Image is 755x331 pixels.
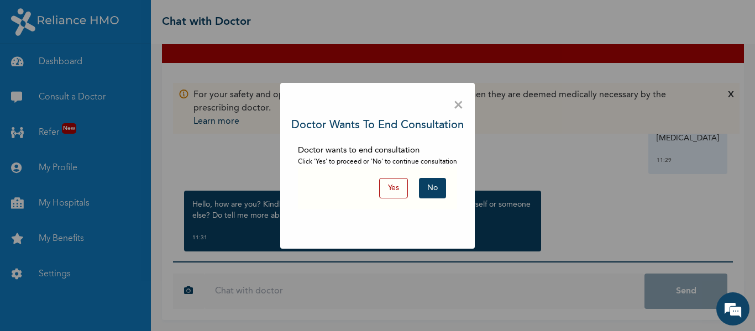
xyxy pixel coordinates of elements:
[64,106,153,218] span: We're online!
[298,157,457,167] p: Click 'Yes' to proceed or 'No' to continue consultation
[6,294,108,302] span: Conversation
[181,6,208,32] div: Minimize live chat window
[20,55,45,83] img: d_794563401_company_1708531726252_794563401
[6,236,211,275] textarea: Type your message and hit 'Enter'
[108,275,211,309] div: FAQs
[379,178,408,198] button: Yes
[57,62,186,76] div: Chat with us now
[298,145,457,157] p: Doctor wants to end consultation
[291,117,464,134] h3: Doctor wants to end consultation
[453,94,464,117] span: ×
[419,178,446,198] button: No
